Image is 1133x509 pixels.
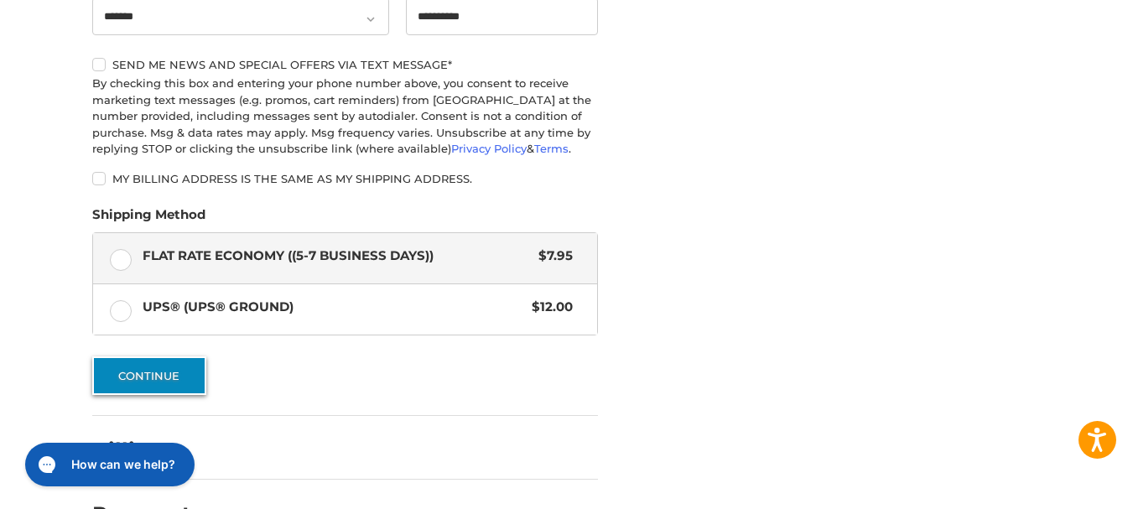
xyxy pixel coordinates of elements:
[92,205,205,232] legend: Shipping Method
[92,172,598,185] label: My billing address is the same as my shipping address.
[92,356,206,395] button: Continue
[534,142,569,155] a: Terms
[530,247,573,266] span: $7.95
[143,298,524,317] span: UPS® (UPS® Ground)
[92,75,598,158] div: By checking this box and entering your phone number above, you consent to receive marketing text ...
[143,247,531,266] span: Flat Rate Economy ((5-7 Business Days))
[451,142,527,155] a: Privacy Policy
[17,437,200,492] iframe: Gorgias live chat messenger
[92,58,598,71] label: Send me news and special offers via text message*
[523,298,573,317] span: $12.00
